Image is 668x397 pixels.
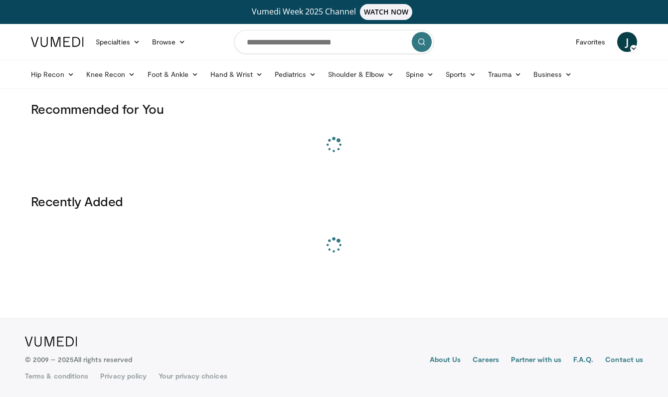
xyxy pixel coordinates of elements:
a: Spine [400,64,439,84]
a: Vumedi Week 2025 ChannelWATCH NOW [32,4,636,20]
p: © 2009 – 2025 [25,355,132,365]
a: Terms & conditions [25,371,88,381]
a: J [617,32,637,52]
a: Pediatrics [269,64,322,84]
a: Business [527,64,578,84]
a: Shoulder & Elbow [322,64,400,84]
a: Your privacy choices [159,371,227,381]
img: VuMedi Logo [25,337,77,347]
a: Favorites [570,32,611,52]
a: Trauma [482,64,527,84]
a: Hip Recon [25,64,80,84]
h3: Recently Added [31,193,637,209]
span: All rights reserved [74,355,132,364]
input: Search topics, interventions [234,30,434,54]
a: About Us [430,355,461,367]
a: Hand & Wrist [204,64,269,84]
a: Partner with us [511,355,561,367]
a: Privacy policy [100,371,147,381]
a: Browse [146,32,192,52]
a: Careers [473,355,499,367]
a: F.A.Q. [573,355,593,367]
a: Knee Recon [80,64,142,84]
a: Foot & Ankle [142,64,205,84]
h3: Recommended for You [31,101,637,117]
a: Contact us [605,355,643,367]
span: WATCH NOW [360,4,413,20]
a: Sports [440,64,483,84]
a: Specialties [90,32,146,52]
img: VuMedi Logo [31,37,84,47]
